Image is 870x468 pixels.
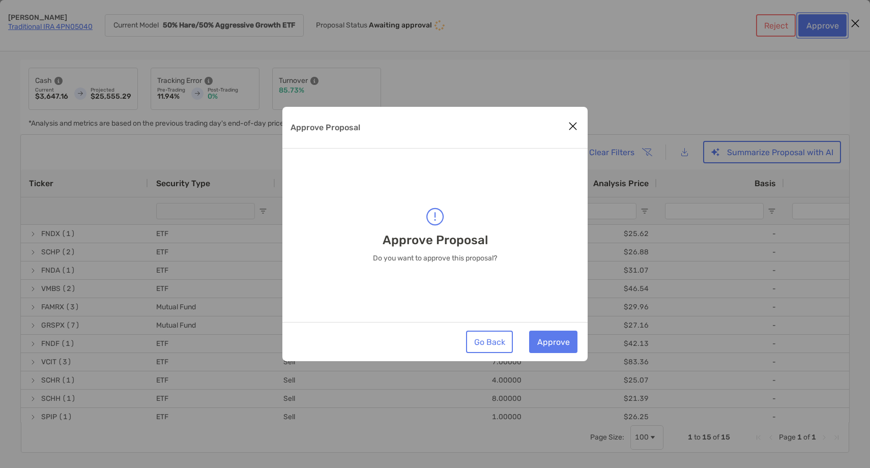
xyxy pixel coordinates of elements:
[565,119,581,134] button: Close modal
[373,254,497,262] p: Do you want to approve this proposal?
[383,233,488,247] p: Approve Proposal
[291,121,360,134] p: Approve Proposal
[529,331,577,353] button: Approve
[282,107,588,361] div: Approve Proposal
[466,331,513,353] button: Go Back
